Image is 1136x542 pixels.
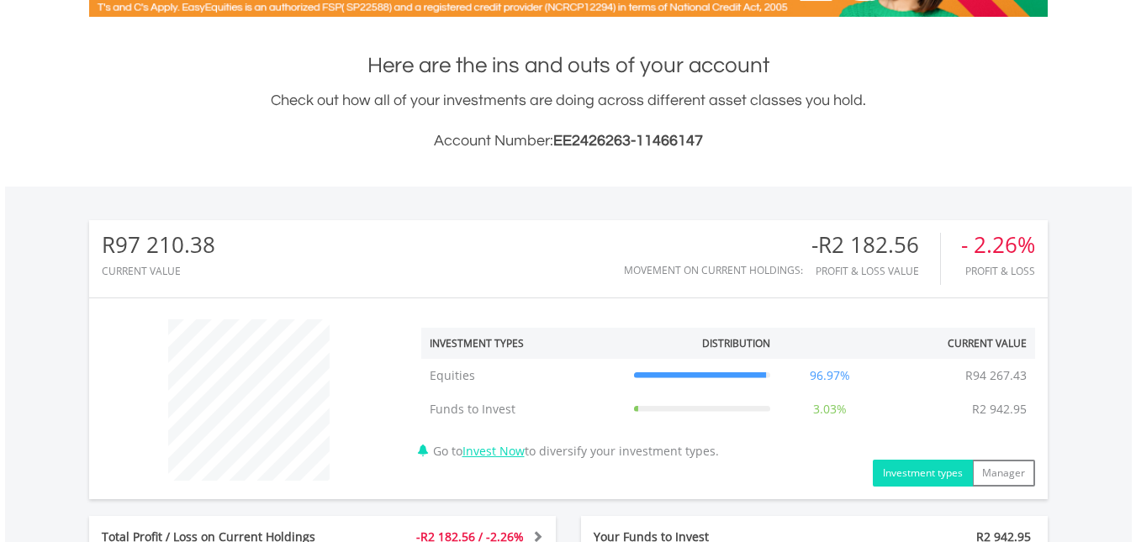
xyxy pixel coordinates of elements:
[779,392,881,426] td: 3.03%
[961,266,1035,276] div: Profit & Loss
[702,336,770,350] div: Distribution
[421,392,626,426] td: Funds to Invest
[961,233,1035,257] div: - 2.26%
[881,328,1035,359] th: Current Value
[873,460,973,487] button: Investment types
[102,266,215,276] div: CURRENT VALUE
[964,392,1035,426] td: R2 942.95
[462,443,525,459] a: Invest Now
[811,233,940,257] div: -R2 182.56
[89,50,1048,81] h1: Here are the ins and outs of your account
[779,359,881,392] td: 96.97%
[409,311,1048,487] div: Go to to diversify your investment types.
[624,265,803,276] div: Movement on Current Holdings:
[972,460,1035,487] button: Manager
[421,328,626,359] th: Investment Types
[957,359,1035,392] td: R94 267.43
[811,266,940,276] div: Profit & Loss Value
[421,359,626,392] td: Equities
[89,129,1048,153] h3: Account Number:
[89,89,1048,153] div: Check out how all of your investments are doing across different asset classes you hold.
[553,133,703,149] span: EE2426263-11466147
[102,233,215,257] div: R97 210.38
